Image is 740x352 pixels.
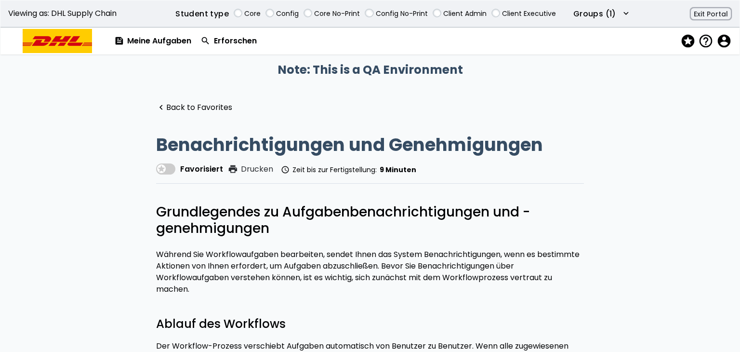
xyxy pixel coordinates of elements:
button: Groups (1)expand_more [573,8,631,20]
label: Config No-Print [376,9,428,19]
a: Erforschen [196,27,262,54]
span: help [698,34,712,48]
label: Core [244,9,261,19]
button: Exit Portal [690,7,732,21]
h1: Grundlegendes zu Aufgabenbenachrichtigungen und -genehmigungen [156,204,584,236]
span: feed [114,37,124,46]
button: stars [680,31,699,51]
span: Drucken [241,165,273,174]
label: Client Executive [502,9,556,19]
span: 9 Minuten [380,166,416,174]
img: Logo [23,29,92,54]
span: account [716,34,730,48]
button: Konto [716,34,730,48]
label: Core No-Print [314,9,360,19]
span: Zeit bis zur Fertigstellung: [292,166,377,174]
a: Meine Aufgaben [109,27,196,54]
label: Config [276,9,299,19]
label: Student type [175,8,229,20]
a: navigate_beforeBack to Favorites [156,103,232,112]
span: Viewing as: DHL Supply Chain [8,9,117,18]
h3: Note: This is a QA Environment [0,63,740,77]
label: Client Admin [443,9,487,19]
span: navigate_before [156,103,166,112]
span: stars [680,34,694,48]
span: schedule [281,166,290,174]
span: expand_more [621,9,631,18]
button: Hilfe [698,34,716,48]
h1: Benachrichtigungen und Genehmigungen [156,135,584,155]
div: Während Sie Workflowaufgaben bearbeiten, sendet Ihnen das System Benachrichtigungen, wenn es best... [156,249,584,295]
nav: Navigations-Links [109,27,735,54]
h2: Ablauf des Workflows [156,315,584,333]
button: printDrucken [228,165,273,174]
span: print [228,165,238,174]
span: search [200,37,211,46]
label: Groups (1) [573,8,616,20]
span: Favorisiert [180,163,223,175]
